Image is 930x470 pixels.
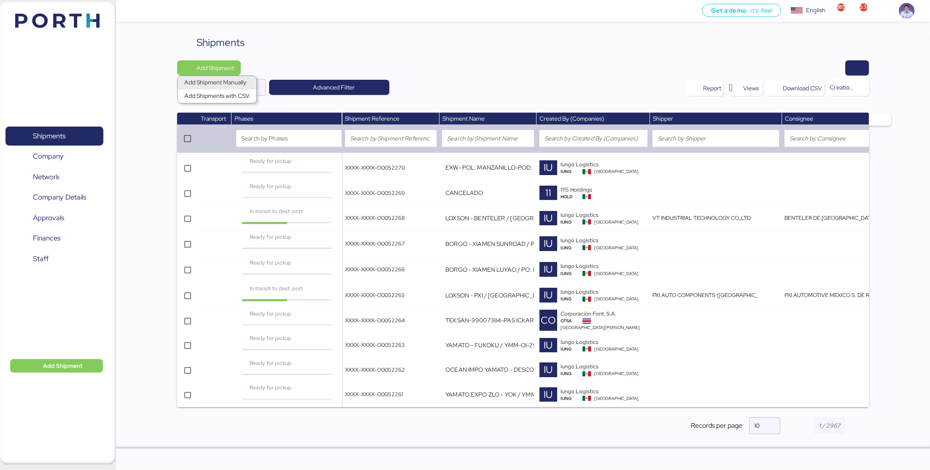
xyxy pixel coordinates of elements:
[447,133,529,143] input: Search by Shipment Name
[350,133,432,143] input: Search by Shipment Reference
[594,395,639,402] span: [GEOGRAPHIC_DATA]
[561,338,647,346] div: Iungo Logistics
[561,395,582,402] div: IUNG
[33,212,64,224] span: Approvals
[561,270,582,277] div: IUNG
[561,262,647,270] div: Iungo Logistics
[345,214,405,221] span: XXXX-XXXX-O0052268
[250,208,303,215] span: In transit to dest. port
[594,370,639,377] span: [GEOGRAPHIC_DATA]
[177,60,241,76] button: Add Shipment
[250,233,291,240] span: Ready for pickup
[785,115,813,122] span: Consignee
[43,361,83,371] span: Add Shipment
[594,245,639,251] span: [GEOGRAPHIC_DATA]
[5,188,103,207] a: Company Details
[766,81,824,96] button: Download CSV
[561,219,582,225] div: IUNG
[345,341,405,348] span: XXXX-XXXX-O0052263
[5,208,103,227] a: Approvals
[561,346,582,352] div: IUNG
[345,240,405,247] span: XXXX-XXXX-O0052267
[544,387,553,402] span: IU
[790,133,887,143] input: Search by Consignee
[5,147,103,166] a: Company
[201,115,226,122] span: Transport
[594,219,639,225] span: [GEOGRAPHIC_DATA]
[250,285,303,292] span: In transit to dest. port
[345,366,405,373] span: XXXX-XXXX-O0052262
[561,211,647,219] div: Iungo Logistics
[313,82,355,92] span: Advanced Filter
[250,259,291,266] span: Ready for pickup
[652,292,796,299] span: PXI AUTO COMPONENTS ([GEOGRAPHIC_DATA]) CO. LTD
[561,296,582,302] div: IUNG
[5,167,103,187] a: Network
[345,115,399,122] span: Shipment Reference
[783,83,822,93] div: Download CSV
[33,171,59,183] span: Network
[33,232,60,244] span: Finances
[10,359,103,373] button: Add Shipment
[561,160,647,168] div: Iungo Logistics
[544,236,553,251] span: IU
[594,296,639,302] span: [GEOGRAPHIC_DATA]
[658,133,774,143] input: Search by Shipper
[561,370,582,377] div: IUNG
[545,186,551,200] span: 11
[345,189,405,197] span: XXXX-XXXX-O0052269
[442,115,485,122] span: Shipment Name
[544,160,553,175] span: IU
[727,81,762,96] button: Views
[544,262,553,277] span: IU
[33,130,65,142] span: Shipments
[561,318,582,324] div: CFSA
[345,266,405,273] span: XXXX-XXXX-O0052266
[5,229,103,248] a: Finances
[345,164,405,171] span: XXXX-XXXX-O0052270
[178,76,256,89] a: Add Shipment Manually
[754,422,760,429] span: 10
[594,270,639,277] span: [GEOGRAPHIC_DATA]
[545,133,642,143] input: Search by Created By (Companies)
[561,236,647,244] div: Iungo Logistics
[250,183,291,190] span: Ready for pickup
[541,313,556,328] span: CO
[561,324,640,331] span: [GEOGRAPHIC_DATA][PERSON_NAME]
[814,417,846,434] input: 1 / 2967
[653,115,673,122] span: Shipper
[544,338,553,353] span: IU
[33,150,64,162] span: Company
[561,194,582,200] div: HOLD
[539,115,604,122] span: Created By (Companies)
[784,292,892,299] span: PXI AUTOMOTIVE MEXICO S. DE R.L DE C.V
[250,335,291,342] span: Ready for pickup
[784,214,876,221] span: BENTELER DE [GEOGRAPHIC_DATA]
[561,288,647,296] div: Iungo Logistics
[652,214,751,221] span: VT INDUSTRIAL TECHNOLOGY CO.,LTD
[691,421,742,431] span: Records per page
[269,80,389,95] button: Advanced Filter
[235,115,253,122] span: Phases
[197,35,245,50] div: Shipments
[806,6,825,15] div: English
[544,362,553,377] span: IU
[250,359,291,367] span: Ready for pickup
[561,387,647,395] div: Iungo Logistics
[345,292,405,299] span: XXXX-XXXX-O0052265
[544,211,553,226] span: IU
[686,81,723,96] button: Report
[5,249,103,268] a: Staff
[121,4,135,18] button: Menu
[561,310,647,318] div: Corporación Font, S.A.
[184,90,250,102] div: Add Shipments with CSV
[184,77,250,89] div: Add Shipment Manually
[250,157,291,165] span: Ready for pickup
[743,83,759,93] span: Views
[250,310,291,317] span: Ready for pickup
[5,127,103,146] a: Shipments
[33,191,86,203] span: Company Details
[594,346,639,352] span: [GEOGRAPHIC_DATA]
[561,186,647,194] div: 1115 Holdings
[561,362,647,370] div: Iungo Logistics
